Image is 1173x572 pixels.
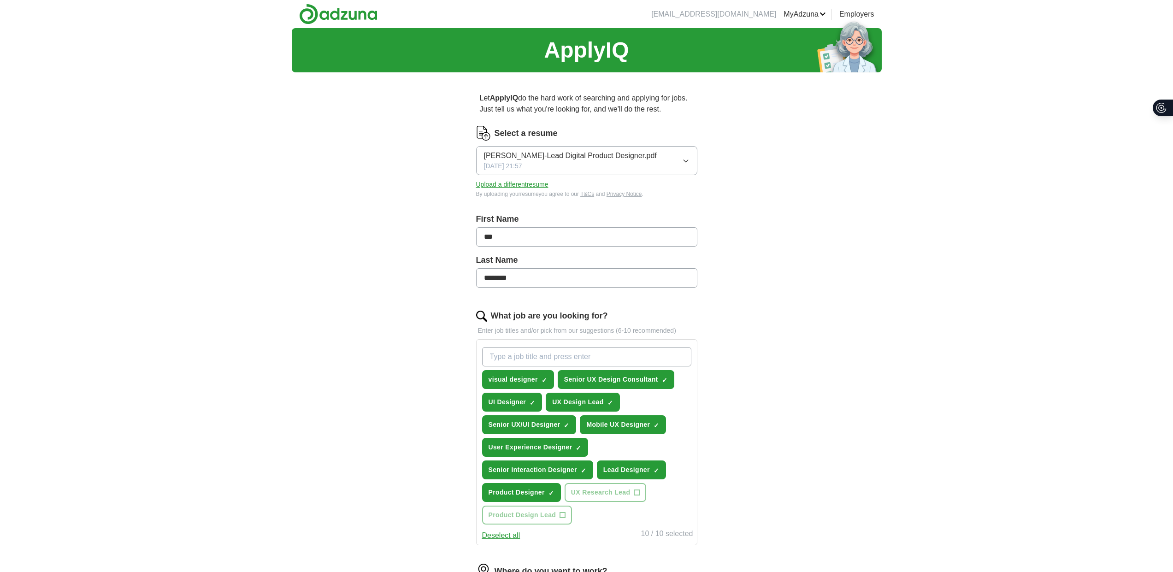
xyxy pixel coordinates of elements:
img: Adzuna logo [299,4,377,24]
a: MyAdzuna [784,9,826,20]
button: Upload a differentresume [476,180,548,189]
span: Senior UX/UI Designer [489,420,560,430]
button: User Experience Designer✓ [482,438,589,457]
strong: ApplyIQ [490,94,518,102]
a: Privacy Notice [607,191,642,197]
span: Product Design Lead [489,510,556,520]
p: Let do the hard work of searching and applying for jobs. Just tell us what you're looking for, an... [476,89,697,118]
button: visual designer✓ [482,370,554,389]
span: UX Design Lead [552,397,603,407]
button: [PERSON_NAME]-Lead Digital Product Designer.pdf[DATE] 21:57 [476,146,697,175]
input: Type a job title and press enter [482,347,691,366]
button: UI Designer✓ [482,393,542,412]
p: Enter job titles and/or pick from our suggestions (6-10 recommended) [476,326,697,336]
img: CV Icon [476,126,491,141]
button: Lead Designer✓ [597,460,666,479]
div: 10 / 10 selected [641,528,693,541]
span: Senior Interaction Designer [489,465,577,475]
label: Last Name [476,254,697,266]
label: First Name [476,213,697,225]
button: Senior UX/UI Designer✓ [482,415,577,434]
span: ✓ [654,467,659,474]
label: What job are you looking for? [491,310,608,322]
label: Select a resume [495,127,558,140]
span: ✓ [581,467,586,474]
span: Senior UX Design Consultant [564,375,658,384]
span: Mobile UX Designer [586,420,650,430]
span: ✓ [530,399,535,407]
span: visual designer [489,375,538,384]
span: ✓ [576,444,581,452]
button: Senior Interaction Designer✓ [482,460,593,479]
span: User Experience Designer [489,442,572,452]
span: ✓ [654,422,659,429]
span: [DATE] 21:57 [484,161,522,171]
span: Product Designer [489,488,545,497]
div: By uploading your resume you agree to our and . [476,190,697,198]
a: T&Cs [580,191,594,197]
button: Mobile UX Designer✓ [580,415,666,434]
span: ✓ [662,377,667,384]
span: UI Designer [489,397,526,407]
button: UX Design Lead✓ [546,393,619,412]
span: ✓ [564,422,569,429]
h1: ApplyIQ [544,34,629,67]
a: Employers [839,9,874,20]
button: Senior UX Design Consultant✓ [558,370,674,389]
span: Lead Designer [603,465,650,475]
span: ✓ [542,377,547,384]
img: search.png [476,311,487,322]
span: ✓ [548,489,554,497]
span: [PERSON_NAME]-Lead Digital Product Designer.pdf [484,150,657,161]
button: UX Research Lead [565,483,647,502]
button: Product Designer✓ [482,483,561,502]
button: Product Design Lead [482,506,572,525]
button: Deselect all [482,530,520,541]
span: UX Research Lead [571,488,631,497]
li: [EMAIL_ADDRESS][DOMAIN_NAME] [651,9,776,20]
span: ✓ [607,399,613,407]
